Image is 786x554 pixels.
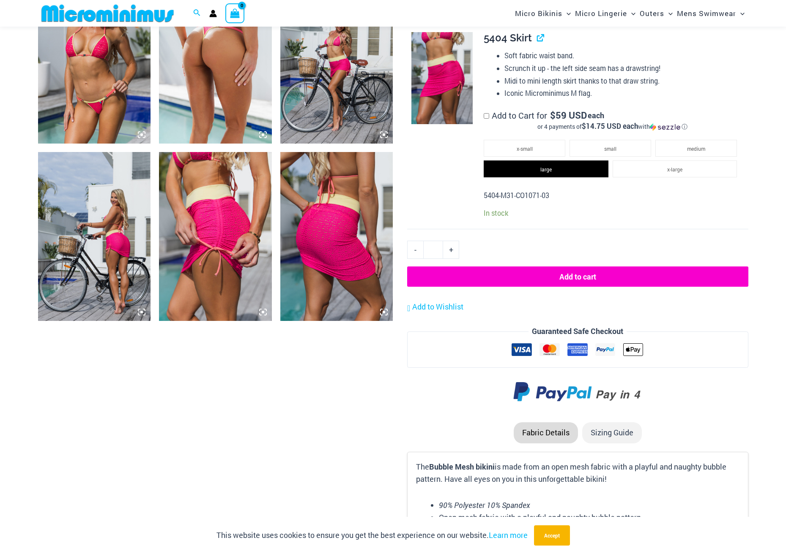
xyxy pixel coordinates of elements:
a: Micro BikinisMenu ToggleMenu Toggle [513,3,573,24]
span: 59 USD [550,111,587,119]
li: Iconic Microminimus M flag. [504,87,741,100]
p: This website uses cookies to ensure you get the best experience on our website. [216,529,528,542]
img: Bubble Mesh Highlight Pink 309 Top 5404 Skirt [159,152,272,321]
a: OutersMenu ToggleMenu Toggle [638,3,675,24]
li: x-small [484,140,565,157]
span: x-large [667,166,682,173]
li: large [484,160,608,177]
span: each [588,111,604,119]
input: Add to Cart for$59 USD eachor 4 payments of$14.75 USD eachwithSezzle Click to learn more about Se... [484,113,489,119]
p: 5404-M31-CO1071-03 [484,189,741,202]
li: Midi to mini length skirt thanks to that draw string. [504,75,741,87]
a: + [443,241,459,258]
a: Micro LingerieMenu ToggleMenu Toggle [573,3,638,24]
a: View Shopping Cart, empty [225,3,245,23]
a: Learn more [489,530,528,540]
p: In stock [484,209,741,217]
img: Bubble Mesh Highlight Pink 309 Top 5404 Skirt [280,152,393,321]
span: Micro Bikinis [515,3,562,24]
span: Mens Swimwear [677,3,736,24]
span: Menu Toggle [736,3,745,24]
label: Add to Cart for [484,110,741,131]
button: Add to cart [407,266,748,287]
div: or 4 payments of$14.75 USD eachwithSezzle Click to learn more about Sezzle [484,122,741,131]
span: $ [550,109,556,121]
b: Bubble Mesh bikini [429,462,495,472]
img: MM SHOP LOGO FLAT [38,4,177,23]
input: Product quantity [423,241,443,258]
li: medium [655,140,737,157]
span: x-small [517,145,533,152]
em: 90% Polyester 10% Spandex [439,500,530,510]
button: Accept [534,525,570,546]
span: small [604,145,616,152]
img: Bubble Mesh Highlight Pink 309 Top 5404 Skirt [411,32,473,124]
legend: Guaranteed Safe Checkout [529,325,627,338]
li: small [570,140,651,157]
li: Fabric Details [514,422,578,443]
span: medium [687,145,705,152]
span: Menu Toggle [664,3,673,24]
span: Outers [640,3,664,24]
img: Sezzle [650,123,680,131]
li: Open mesh fabric with a playful and naughty bubble pattern. [439,511,739,524]
li: Sizing Guide [582,422,642,443]
li: x-large [613,160,737,177]
span: Menu Toggle [627,3,635,24]
li: Soft fabric waist band. [504,49,741,62]
a: Add to Wishlist [407,301,463,313]
a: Search icon link [193,8,201,19]
a: Account icon link [209,10,217,17]
nav: Site Navigation [512,1,748,25]
span: large [540,166,552,173]
a: - [407,241,423,258]
span: 5404 Skirt [484,32,532,44]
a: Mens SwimwearMenu ToggleMenu Toggle [675,3,747,24]
span: Menu Toggle [562,3,571,24]
p: The is made from an open mesh fabric with a playful and naughty bubble pattern. Have all eyes on ... [416,461,739,486]
li: Scrunch it up - the left side seam has a drawstring! [504,62,741,75]
span: Micro Lingerie [575,3,627,24]
span: $14.75 USD each [582,121,638,131]
img: Bubble Mesh Highlight Pink 309 Top 5404 Skirt [38,152,151,321]
div: or 4 payments of with [484,122,741,131]
span: Add to Wishlist [412,301,463,312]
